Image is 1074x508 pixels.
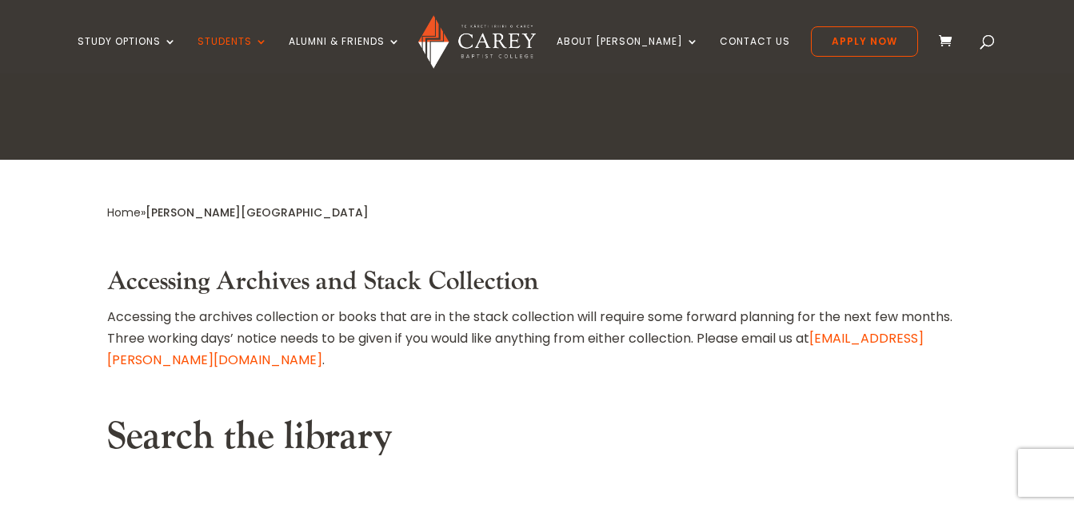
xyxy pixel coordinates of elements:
h3: Accessing Archives and Stack Collection [107,267,966,305]
a: Apply Now [811,26,918,57]
span: » [107,204,369,220]
a: Study Options [78,36,177,73]
h2: Search the library [107,414,966,468]
a: Alumni & Friends [289,36,401,73]
img: Carey Baptist College [418,15,536,69]
a: Contact Us [720,36,790,73]
a: About [PERSON_NAME] [557,36,699,73]
a: Students [198,36,268,73]
span: [PERSON_NAME][GEOGRAPHIC_DATA] [146,204,369,220]
p: Accessing the archives collection or books that are in the stack collection will require some for... [107,306,966,371]
a: Home [107,204,141,220]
